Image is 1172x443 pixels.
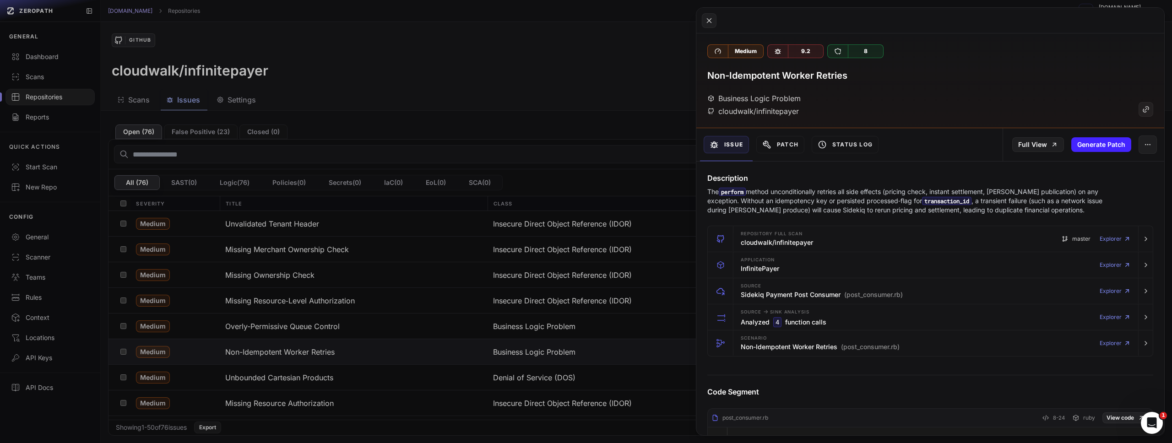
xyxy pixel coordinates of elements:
[741,342,900,351] h3: Non-Idempotent Worker Retries
[1100,282,1131,300] a: Explorer
[1141,412,1163,434] iframe: Intercom live chat
[741,317,826,327] h3: Analyzed function calls
[708,226,1153,252] button: Repository Full scan cloudwalk/infinitepayer master Explorer
[741,232,803,236] span: Repository Full scan
[812,136,879,153] button: Status Log
[763,308,768,315] span: ->
[1160,412,1167,419] span: 1
[708,278,1153,304] button: Source Sidekiq Payment Post Consumer (post_consumer.rb) Explorer
[707,106,799,117] div: cloudwalk/infinitepayer
[717,435,721,443] code: 2
[711,414,768,421] div: post_consumer.rb
[844,290,903,299] span: (post_consumer.rb)
[1053,412,1065,423] span: 8-24
[1100,230,1131,248] a: Explorer
[704,136,749,153] button: Issue
[1071,137,1131,152] button: Generate Patch
[922,197,971,205] code: transaction_id
[741,264,779,273] h3: InfinitePayer
[773,317,781,327] code: 4
[707,386,1153,397] h4: Code Segment
[741,258,775,262] span: Application
[708,304,1153,330] button: Source -> Sink Analysis Analyzed 4 function calls Explorer
[741,284,761,288] span: Source
[707,173,1153,184] h4: Description
[707,187,1118,215] p: The method unconditionally retries all side effects (pricing check, instant settlement, [PERSON_N...
[741,290,903,299] h3: Sidekiq Payment Post Consumer
[756,136,804,153] button: Patch
[741,308,809,315] span: Source Sink Analysis
[1100,334,1131,352] a: Explorer
[1012,137,1064,152] a: Full View
[741,336,767,340] span: Scenario
[1102,412,1149,423] a: View code
[1100,256,1131,274] a: Explorer
[1072,235,1091,243] span: master
[1100,308,1131,326] a: Explorer
[708,252,1153,278] button: Application InfinitePayer Explorer
[741,238,813,247] h3: cloudwalk/infinitepayer
[1083,414,1095,421] span: ruby
[719,188,746,196] code: perform
[841,342,900,351] span: (post_consumer.rb)
[708,330,1153,356] button: Scenario Non-Idempotent Worker Retries (post_consumer.rb) Explorer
